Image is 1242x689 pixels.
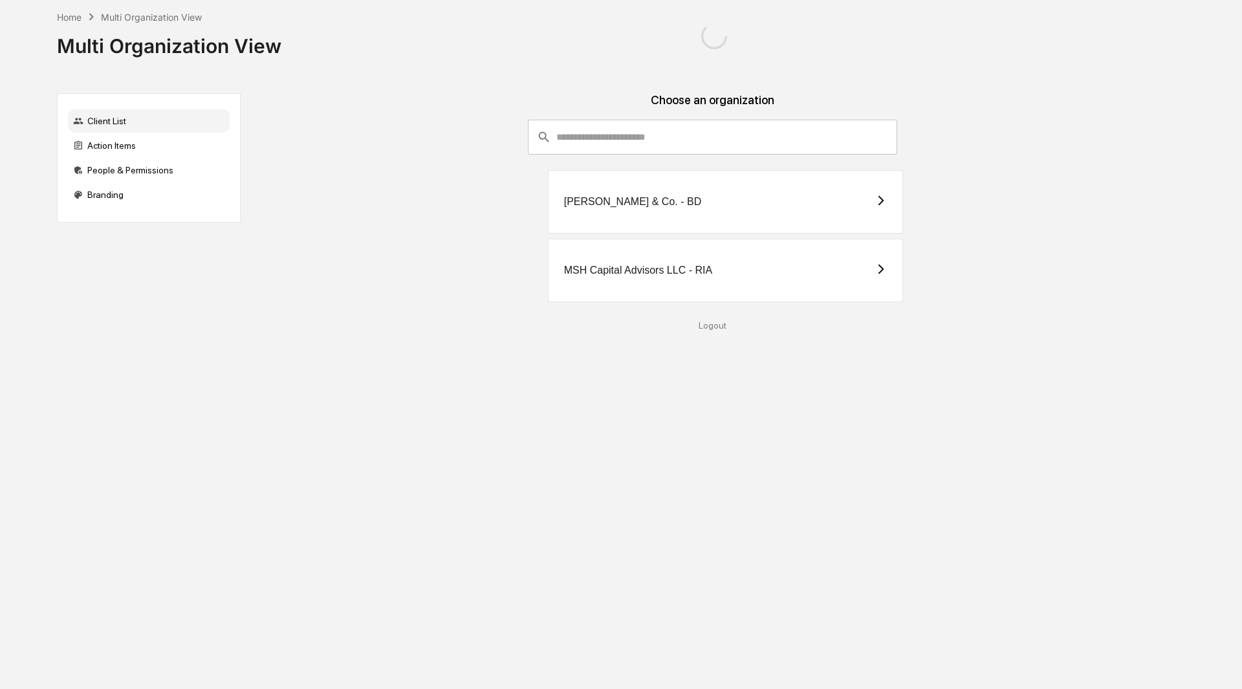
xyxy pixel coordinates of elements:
[528,120,897,155] div: consultant-dashboard__filter-organizations-search-bar
[68,183,230,206] div: Branding
[101,12,202,23] div: Multi Organization View
[251,320,1175,331] div: Logout
[57,12,82,23] div: Home
[57,24,281,58] div: Multi Organization View
[68,109,230,133] div: Client List
[251,93,1175,120] div: Choose an organization
[68,134,230,157] div: Action Items
[68,159,230,182] div: People & Permissions
[564,265,712,276] div: MSH Capital Advisors LLC - RIA
[564,196,702,208] div: [PERSON_NAME] & Co. - BD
